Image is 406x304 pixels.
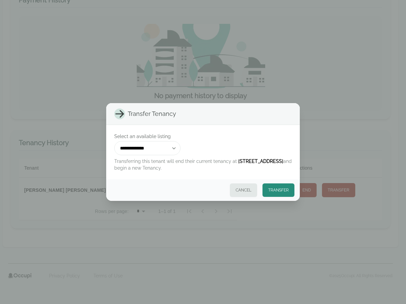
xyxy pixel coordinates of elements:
label: Select an available listing [114,133,292,140]
button: Transfer [262,183,294,197]
span: Transfer Tenancy [128,108,176,119]
span: Transferring this tenant will end their current tenancy at [114,159,238,164]
span: [STREET_ADDRESS] [238,159,283,164]
button: Cancel [230,183,257,197]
